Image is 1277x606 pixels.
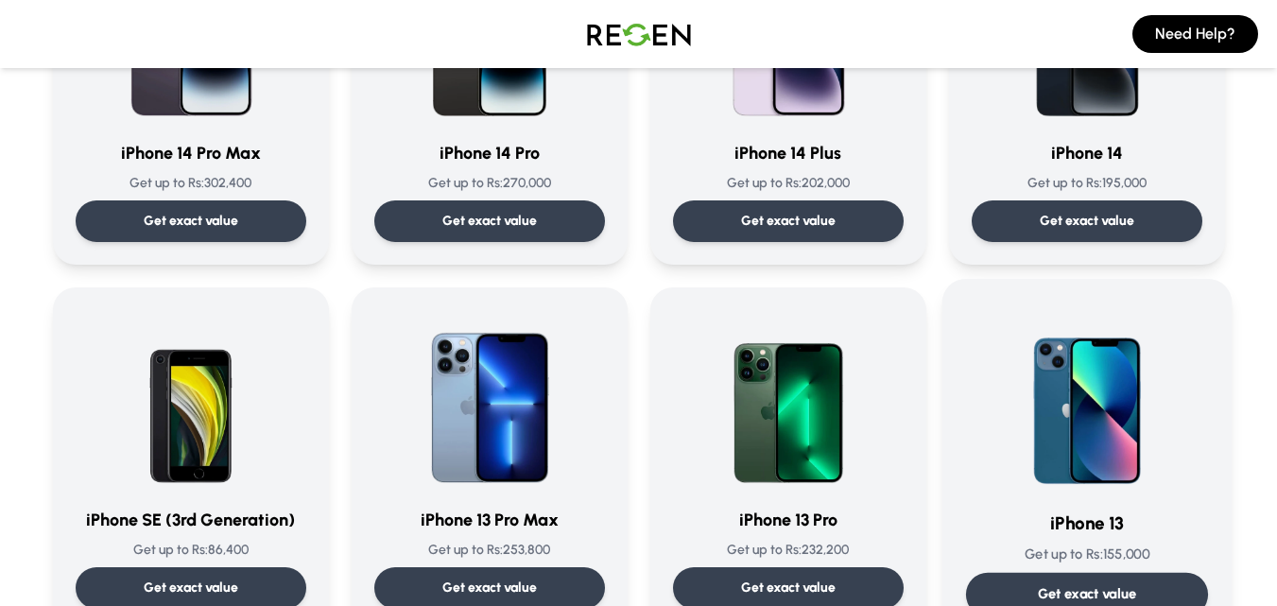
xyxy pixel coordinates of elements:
[741,212,836,231] p: Get exact value
[374,140,605,166] h3: iPhone 14 Pro
[374,541,605,560] p: Get up to Rs: 253,800
[76,140,306,166] h3: iPhone 14 Pro Max
[144,212,238,231] p: Get exact value
[1132,15,1258,53] button: Need Help?
[442,212,537,231] p: Get exact value
[442,579,537,597] p: Get exact value
[144,579,238,597] p: Get exact value
[399,310,580,492] img: iPhone 13 Pro Max
[673,507,904,533] h3: iPhone 13 Pro
[972,140,1202,166] h3: iPhone 14
[673,140,904,166] h3: iPhone 14 Plus
[965,545,1207,564] p: Get up to Rs: 155,000
[573,8,705,61] img: Logo
[76,174,306,193] p: Get up to Rs: 302,400
[992,303,1182,493] img: iPhone 13
[374,174,605,193] p: Get up to Rs: 270,000
[965,510,1207,537] h3: iPhone 13
[100,310,282,492] img: iPhone SE (3rd Generation)
[673,541,904,560] p: Get up to Rs: 232,200
[673,174,904,193] p: Get up to Rs: 202,000
[698,310,879,492] img: iPhone 13 Pro
[741,579,836,597] p: Get exact value
[374,507,605,533] h3: iPhone 13 Pro Max
[76,507,306,533] h3: iPhone SE (3rd Generation)
[972,174,1202,193] p: Get up to Rs: 195,000
[1040,212,1134,231] p: Get exact value
[76,541,306,560] p: Get up to Rs: 86,400
[1037,584,1136,604] p: Get exact value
